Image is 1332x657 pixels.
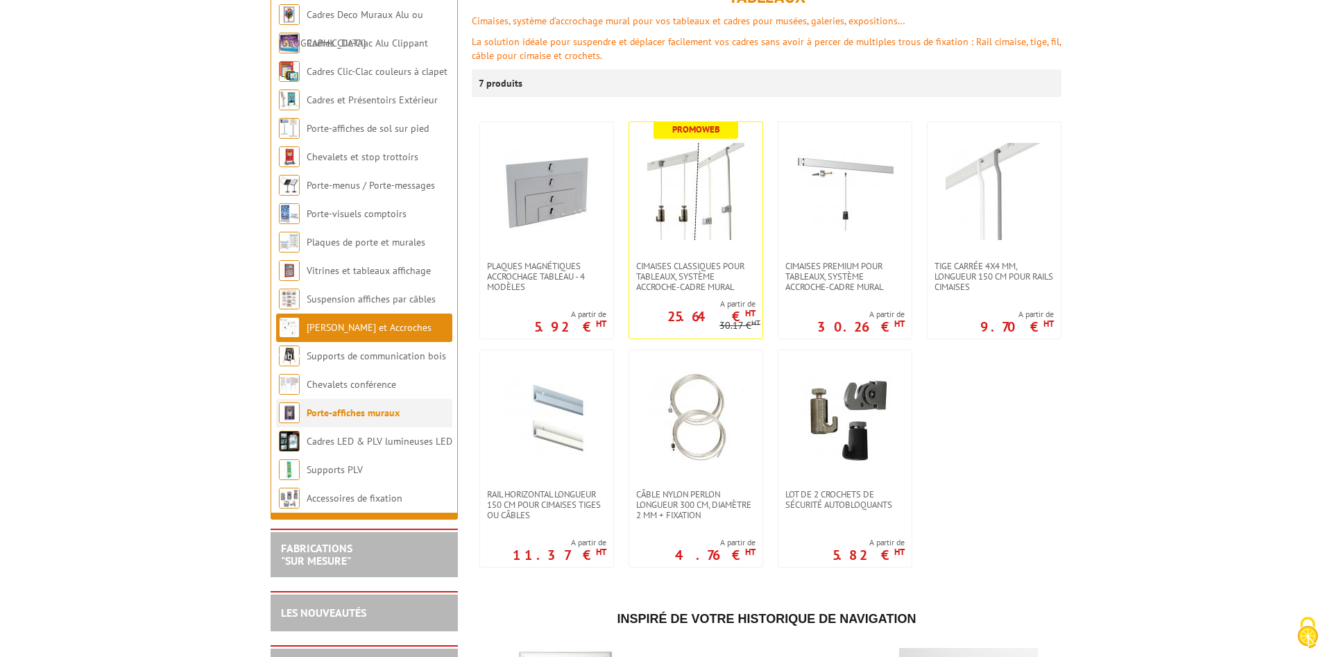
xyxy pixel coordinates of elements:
[719,321,760,331] p: 30.17 €
[480,489,613,520] a: Rail horizontal longueur 150 cm pour cimaises tiges ou câbles
[778,261,912,292] a: Cimaises PREMIUM pour tableaux, système accroche-cadre mural
[307,264,431,277] a: Vitrines et tableaux affichage
[1283,610,1332,657] button: Cookies (fenêtre modale)
[596,546,606,558] sup: HT
[667,312,755,321] p: 25.64 €
[307,407,400,419] a: Porte-affiches muraux
[279,431,300,452] img: Cadres LED & PLV lumineuses LED
[617,612,916,626] span: Inspiré de votre historique de navigation
[817,323,905,331] p: 30.26 €
[279,4,300,25] img: Cadres Deco Muraux Alu ou Bois
[778,489,912,510] a: Lot de 2 crochets de sécurité autobloquants
[487,261,606,292] span: Plaques magnétiques accrochage tableau - 4 modèles
[946,143,1043,240] img: Tige carrée 4x4 mm, longueur 150 cm pour rails cimaises
[636,489,755,520] span: Câble nylon perlon longueur 300 cm, diamètre 2 mm + fixation
[279,146,300,167] img: Chevalets et stop trottoirs
[279,289,300,309] img: Suspension affiches par câbles
[279,89,300,110] img: Cadres et Présentoirs Extérieur
[745,307,755,319] sup: HT
[279,402,300,423] img: Porte-affiches muraux
[281,541,352,568] a: FABRICATIONS"Sur Mesure"
[307,378,396,391] a: Chevalets conférence
[629,489,762,520] a: Câble nylon perlon longueur 300 cm, diamètre 2 mm + fixation
[832,537,905,548] span: A partir de
[307,65,447,78] a: Cadres Clic-Clac couleurs à clapet
[472,35,1061,62] font: La solution idéale pour suspendre et déplacer facilement vos cadres sans avoir à percer de multip...
[751,318,760,327] sup: HT
[934,261,1054,292] span: Tige carrée 4x4 mm, longueur 150 cm pour rails cimaises
[498,371,595,468] img: Rail horizontal longueur 150 cm pour cimaises tiges ou câbles
[636,261,755,292] span: Cimaises CLASSIQUES pour tableaux, système accroche-cadre mural
[675,537,755,548] span: A partir de
[279,488,300,509] img: Accessoires de fixation
[980,309,1054,320] span: A partir de
[629,298,755,309] span: A partir de
[279,459,300,480] img: Supports PLV
[279,203,300,224] img: Porte-visuels comptoirs
[817,309,905,320] span: A partir de
[279,175,300,196] img: Porte-menus / Porte-messages
[307,151,418,163] a: Chevalets et stop trottoirs
[480,261,613,292] a: Plaques magnétiques accrochage tableau - 4 modèles
[513,537,606,548] span: A partir de
[928,261,1061,292] a: Tige carrée 4x4 mm, longueur 150 cm pour rails cimaises
[307,94,438,106] a: Cadres et Présentoirs Extérieur
[307,435,452,447] a: Cadres LED & PLV lumineuses LED
[498,143,595,240] img: Plaques magnétiques accrochage tableau - 4 modèles
[745,546,755,558] sup: HT
[279,118,300,139] img: Porte-affiches de sol sur pied
[279,61,300,82] img: Cadres Clic-Clac couleurs à clapet
[596,318,606,330] sup: HT
[281,606,366,620] a: LES NOUVEAUTÉS
[279,260,300,281] img: Vitrines et tableaux affichage
[479,69,531,97] p: 7 produits
[307,179,435,191] a: Porte-menus / Porte-messages
[472,15,905,27] font: Cimaises, système d’accrochage mural pour vos tableaux et cadres pour musées, galeries, expositions…
[307,207,407,220] a: Porte-visuels comptoirs
[279,321,432,362] a: [PERSON_NAME] et Accroches tableaux
[513,551,606,559] p: 11.37 €
[832,551,905,559] p: 5.82 €
[647,371,744,468] img: Câble nylon perlon longueur 300 cm, diamètre 2 mm + fixation
[796,371,894,468] img: Lot de 2 crochets de sécurité autobloquants
[796,143,894,240] img: Cimaises PREMIUM pour tableaux, système accroche-cadre mural
[279,8,423,49] a: Cadres Deco Muraux Alu ou [GEOGRAPHIC_DATA]
[1043,318,1054,330] sup: HT
[672,123,720,135] b: Promoweb
[629,261,762,292] a: Cimaises CLASSIQUES pour tableaux, système accroche-cadre mural
[785,489,905,510] span: Lot de 2 crochets de sécurité autobloquants
[647,143,744,240] img: Cimaises CLASSIQUES pour tableaux, système accroche-cadre mural
[980,323,1054,331] p: 9.70 €
[487,489,606,520] span: Rail horizontal longueur 150 cm pour cimaises tiges ou câbles
[675,551,755,559] p: 4.76 €
[534,309,606,320] span: A partir de
[307,463,363,476] a: Supports PLV
[307,122,429,135] a: Porte-affiches de sol sur pied
[785,261,905,292] span: Cimaises PREMIUM pour tableaux, système accroche-cadre mural
[534,323,606,331] p: 5.92 €
[279,317,300,338] img: Cimaises et Accroches tableaux
[307,236,425,248] a: Plaques de porte et murales
[1290,615,1325,650] img: Cookies (fenêtre modale)
[279,374,300,395] img: Chevalets conférence
[307,293,436,305] a: Suspension affiches par câbles
[307,37,428,49] a: Cadres Clic-Clac Alu Clippant
[894,546,905,558] sup: HT
[307,492,402,504] a: Accessoires de fixation
[279,232,300,253] img: Plaques de porte et murales
[894,318,905,330] sup: HT
[307,350,446,362] a: Supports de communication bois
